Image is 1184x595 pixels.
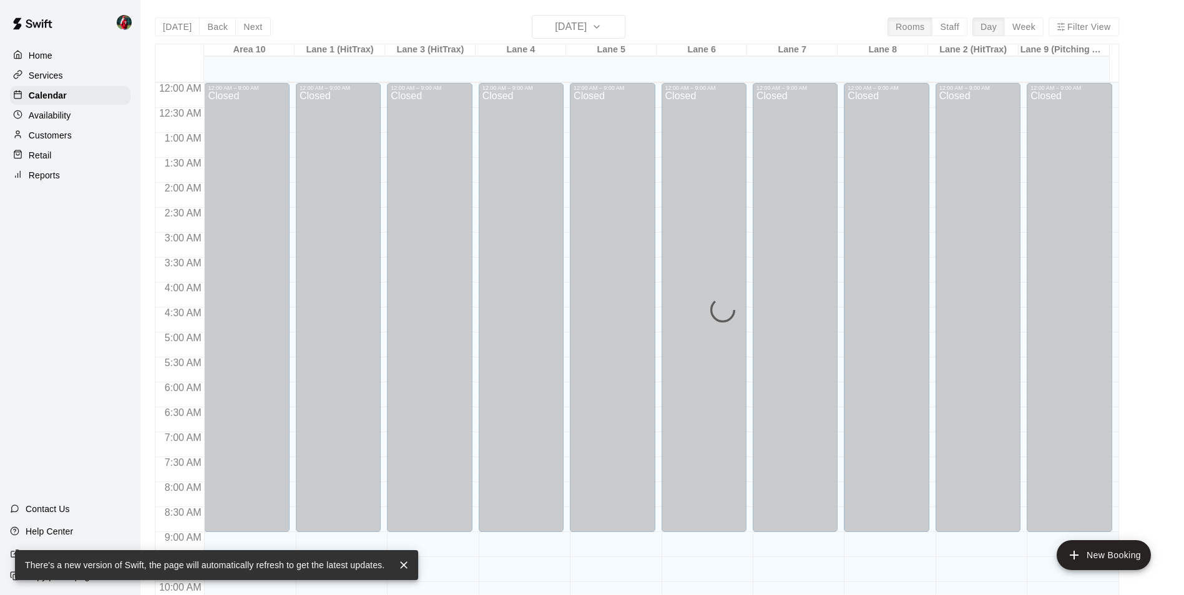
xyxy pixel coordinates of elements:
p: Help Center [26,525,73,538]
a: Reports [10,166,130,185]
span: 5:30 AM [162,357,205,368]
div: 12:00 AM – 9:00 AM: Closed [753,83,838,532]
a: Home [10,46,130,65]
a: Customers [10,126,130,145]
div: 12:00 AM – 9:00 AM [756,85,834,91]
div: 12:00 AM – 9:00 AM [939,85,1017,91]
div: Closed [300,91,377,536]
span: 12:00 AM [156,83,205,94]
span: 9:00 AM [162,532,205,543]
span: 10:00 AM [156,582,205,593]
span: 2:00 AM [162,183,205,193]
div: 12:00 AM – 9:00 AM [848,85,925,91]
div: 12:00 AM – 9:00 AM: Closed [662,83,746,532]
span: 8:00 AM [162,482,205,493]
p: Calendar [29,89,67,102]
div: 12:00 AM – 9:00 AM [574,85,651,91]
span: 1:30 AM [162,158,205,168]
div: Lane 4 [476,44,566,56]
span: 8:30 AM [162,507,205,518]
span: 12:30 AM [156,108,205,119]
span: 4:30 AM [162,307,205,318]
span: 3:30 AM [162,258,205,268]
span: 4:00 AM [162,283,205,293]
div: 12:00 AM – 9:00 AM: Closed [570,83,655,532]
p: Services [29,69,63,82]
div: Closed [756,91,834,536]
button: add [1057,540,1151,570]
p: Contact Us [26,503,70,515]
img: Kyle Bunn [117,15,132,30]
a: Retail [10,146,130,165]
div: Area 10 [204,44,295,56]
div: Closed [665,91,743,536]
div: Lane 7 [747,44,838,56]
div: 12:00 AM – 9:00 AM: Closed [387,83,472,532]
div: 12:00 AM – 9:00 AM [300,85,377,91]
span: 6:00 AM [162,382,205,393]
div: 12:00 AM – 9:00 AM [391,85,468,91]
span: 7:00 AM [162,432,205,443]
div: 12:00 AM – 9:00 AM [665,85,743,91]
div: Lane 1 (HitTrax) [295,44,385,56]
div: 12:00 AM – 9:00 AM [482,85,560,91]
span: 6:30 AM [162,407,205,418]
p: Retail [29,149,52,162]
div: 12:00 AM – 9:00 AM [208,85,285,91]
div: Closed [208,91,285,536]
span: 3:00 AM [162,233,205,243]
p: Home [29,49,52,62]
div: Lane 8 [838,44,928,56]
span: 7:30 AM [162,457,205,468]
div: 12:00 AM – 9:00 AM: Closed [1027,83,1112,532]
a: Services [10,66,130,85]
div: Closed [574,91,651,536]
div: There's a new version of Swift, the page will automatically refresh to get the latest updates. [25,554,384,576]
div: 12:00 AM – 9:00 AM: Closed [296,83,381,532]
div: Closed [1030,91,1108,536]
div: Lane 6 [657,44,747,56]
div: Closed [482,91,560,536]
div: 12:00 AM – 9:00 AM: Closed [936,83,1020,532]
span: 1:00 AM [162,133,205,143]
div: 12:00 AM – 9:00 AM: Closed [479,83,564,532]
p: Availability [29,109,71,122]
div: 12:00 AM – 9:00 AM: Closed [204,83,289,532]
span: 2:30 AM [162,208,205,218]
button: close [394,556,413,574]
div: Closed [939,91,1017,536]
div: 12:00 AM – 9:00 AM: Closed [844,83,929,532]
p: Customers [29,129,72,142]
div: Lane 3 (HitTrax) [385,44,476,56]
div: Kyle Bunn [114,10,140,35]
div: Lane 5 [566,44,657,56]
a: Calendar [10,86,130,105]
span: 5:00 AM [162,332,205,343]
a: Availability [10,106,130,125]
div: Lane 9 (Pitching Area) [1019,44,1109,56]
p: Reports [29,169,60,181]
div: Closed [848,91,925,536]
div: Lane 2 (HitTrax) [928,44,1019,56]
div: Closed [391,91,468,536]
div: 12:00 AM – 9:00 AM [1030,85,1108,91]
p: View public page [26,548,93,560]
